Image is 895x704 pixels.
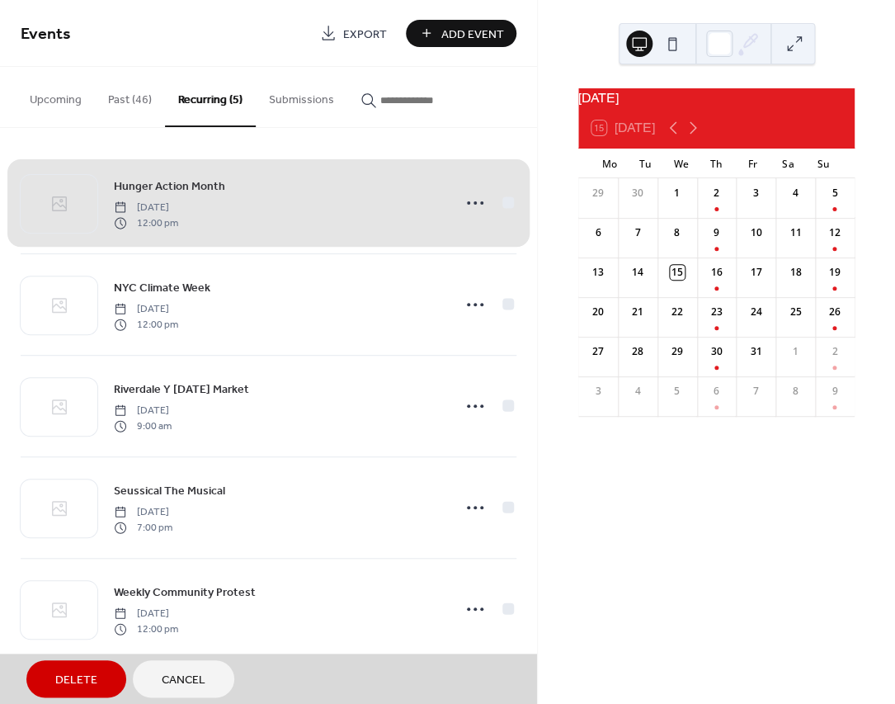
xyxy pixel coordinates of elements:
div: 9 [709,225,723,240]
div: 5 [670,384,685,399]
button: Cancel [133,660,234,697]
div: 12 [827,225,842,240]
span: Add Event [441,26,504,43]
span: Delete [55,672,97,689]
div: 2 [827,344,842,359]
div: 24 [748,305,763,319]
div: 28 [630,344,645,359]
button: Past (46) [95,67,165,125]
button: Submissions [256,67,347,125]
div: 20 [591,305,605,319]
div: Th [699,149,734,178]
div: 2 [709,186,723,201]
div: 3 [591,384,605,399]
div: 15 [670,265,685,280]
div: 25 [788,305,803,319]
div: Sa [770,149,805,178]
div: 17 [748,265,763,280]
div: 27 [591,344,605,359]
div: 30 [630,186,645,201]
button: Upcoming [16,67,95,125]
span: Cancel [162,672,205,689]
div: 9 [827,384,842,399]
div: Fr [734,149,770,178]
div: 21 [630,305,645,319]
div: 1 [670,186,685,201]
div: 1 [788,344,803,359]
div: 14 [630,265,645,280]
div: [DATE] [578,88,855,108]
div: We [663,149,699,178]
div: 7 [748,384,763,399]
div: 11 [788,225,803,240]
div: Mo [591,149,627,178]
div: Su [806,149,841,178]
div: 8 [788,384,803,399]
div: 6 [709,384,723,399]
span: Export [343,26,387,43]
div: 4 [788,186,803,201]
div: 8 [670,225,685,240]
div: 29 [591,186,605,201]
div: 5 [827,186,842,201]
div: 4 [630,384,645,399]
button: Delete [26,660,126,697]
button: Recurring (5) [165,67,256,127]
div: 13 [591,265,605,280]
div: 10 [748,225,763,240]
div: 16 [709,265,723,280]
div: 18 [788,265,803,280]
button: Add Event [406,20,516,47]
div: 23 [709,305,723,319]
div: 26 [827,305,842,319]
div: 19 [827,265,842,280]
div: 6 [591,225,605,240]
div: 3 [748,186,763,201]
a: Export [308,20,399,47]
div: 22 [670,305,685,319]
span: Events [21,18,71,50]
div: 7 [630,225,645,240]
div: 31 [748,344,763,359]
div: 29 [670,344,685,359]
div: Tu [627,149,662,178]
div: 30 [709,344,723,359]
